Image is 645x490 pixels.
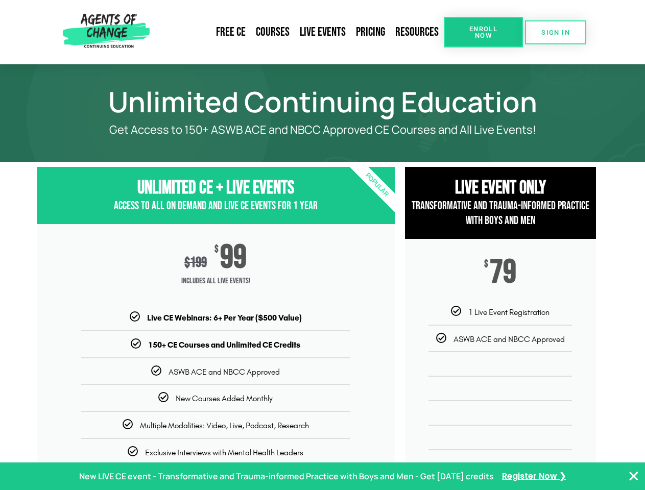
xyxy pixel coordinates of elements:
span: Exclusive Interviews with Mental Health Leaders [145,448,303,457]
a: Enroll Now [444,17,523,47]
span: SIGN IN [541,29,570,36]
a: Live Events [295,20,351,44]
span: $ [214,244,219,255]
a: Register Now ❯ [502,469,566,484]
span: 79 [490,259,516,286]
a: Resources [390,20,444,44]
span: Enroll Now [460,26,507,39]
button: Close Banner [628,470,640,482]
a: Courses [251,20,295,44]
h1: Unlimited Continuing Education [32,90,614,113]
span: $ [484,259,488,269]
div: 199 [184,254,207,271]
a: SIGN IN [525,20,586,44]
a: Pricing [351,20,390,44]
h3: Unlimited CE + Live Events [37,177,395,199]
a: Free CE [211,20,251,44]
b: 150+ CE Courses and Unlimited CE Credits [148,340,300,350]
span: ASWB ACE and NBCC Approved [169,367,280,377]
span: Multiple Modalities: Video, Live, Podcast, Research [140,421,309,430]
span: Includes ALL Live Events! [37,271,395,291]
h3: Live Event Only [405,177,596,199]
p: New LIVE CE event - Transformative and Trauma-informed Practice with Boys and Men - Get [DATE] cr... [79,469,494,484]
span: $ [184,254,190,271]
span: 1 Live Event Registration [468,307,550,317]
span: New Courses Added Monthly [176,394,273,403]
span: 99 [220,244,247,271]
span: Access to All On Demand and Live CE Events for 1 year [114,199,318,213]
p: Get Access to 150+ ASWB ACE and NBCC Approved CE Courses and All Live Events! [73,124,573,136]
b: Live CE Webinars: 6+ Per Year ($500 Value) [147,313,302,323]
div: Popular [318,126,436,244]
span: ASWB ACE and NBCC Approved [453,334,565,344]
span: Transformative and Trauma-informed Practice with Boys and Men [412,199,589,228]
nav: Menu [154,20,444,44]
